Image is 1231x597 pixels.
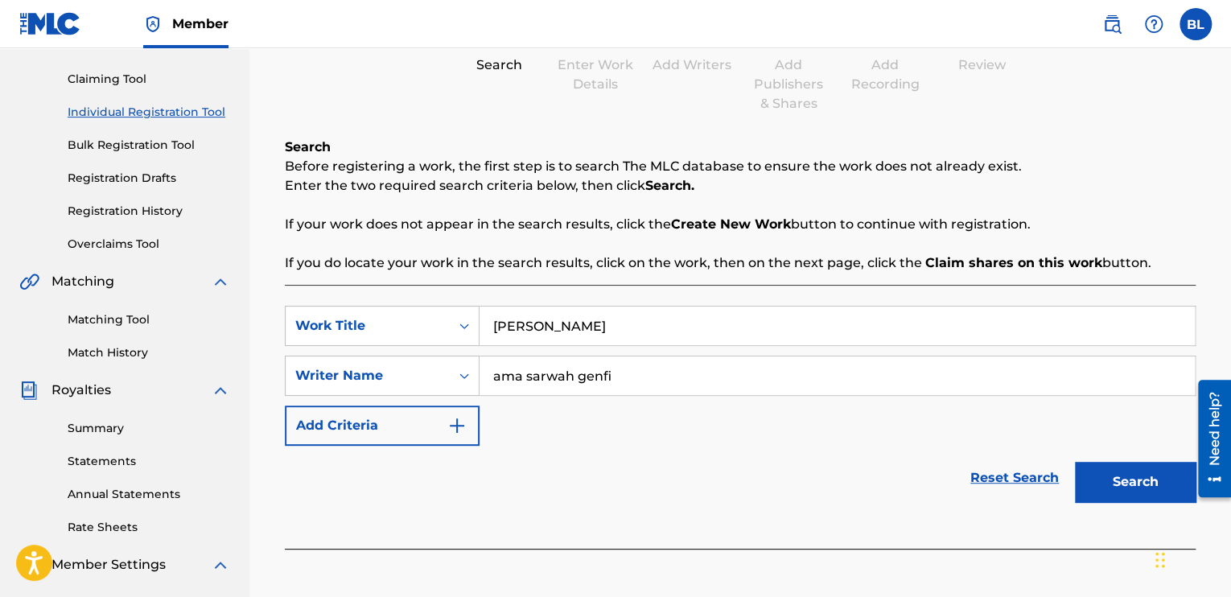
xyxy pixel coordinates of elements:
[1144,14,1163,34] img: help
[285,215,1196,234] p: If your work does not appear in the search results, click the button to continue with registration.
[459,56,539,75] div: Search
[555,56,636,94] div: Enter Work Details
[285,176,1196,196] p: Enter the two required search criteria below, then click
[1075,462,1196,502] button: Search
[68,236,230,253] a: Overclaims Tool
[295,316,440,336] div: Work Title
[285,139,331,154] b: Search
[19,272,39,291] img: Matching
[645,178,694,193] strong: Search.
[68,170,230,187] a: Registration Drafts
[211,272,230,291] img: expand
[925,255,1102,270] strong: Claim shares on this work
[19,12,81,35] img: MLC Logo
[1102,14,1122,34] img: search
[51,555,166,574] span: Member Settings
[68,344,230,361] a: Match History
[962,460,1067,496] a: Reset Search
[671,216,791,232] strong: Create New Work
[447,416,467,435] img: 9d2ae6d4665cec9f34b9.svg
[51,272,114,291] span: Matching
[1186,373,1231,503] iframe: Resource Center
[68,486,230,503] a: Annual Statements
[19,381,39,400] img: Royalties
[143,14,163,34] img: Top Rightsholder
[1138,8,1170,40] div: Help
[51,381,111,400] span: Royalties
[68,104,230,121] a: Individual Registration Tool
[68,420,230,437] a: Summary
[285,306,1196,510] form: Search Form
[285,253,1196,273] p: If you do locate your work in the search results, click on the work, then on the next page, click...
[68,203,230,220] a: Registration History
[68,519,230,536] a: Rate Sheets
[941,56,1022,75] div: Review
[652,56,732,75] div: Add Writers
[68,453,230,470] a: Statements
[172,14,228,33] span: Member
[211,555,230,574] img: expand
[1096,8,1128,40] a: Public Search
[211,381,230,400] img: expand
[68,71,230,88] a: Claiming Tool
[845,56,925,94] div: Add Recording
[285,157,1196,176] p: Before registering a work, the first step is to search The MLC database to ensure the work does n...
[1155,536,1165,584] div: Drag
[1180,8,1212,40] div: User Menu
[295,366,440,385] div: Writer Name
[748,56,829,113] div: Add Publishers & Shares
[285,406,480,446] button: Add Criteria
[1151,520,1231,597] iframe: Chat Widget
[68,311,230,328] a: Matching Tool
[68,137,230,154] a: Bulk Registration Tool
